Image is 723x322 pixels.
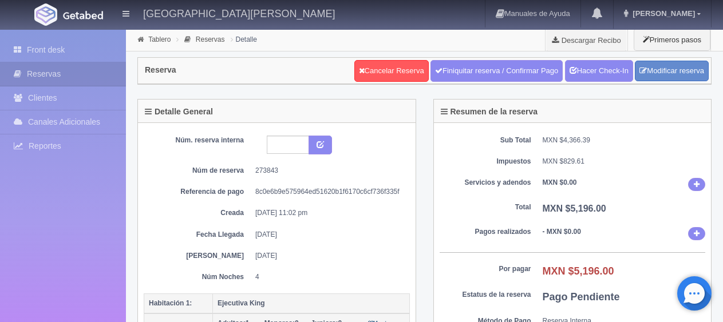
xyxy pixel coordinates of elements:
[255,251,401,261] dd: [DATE]
[145,66,176,74] h4: Reserva
[152,187,244,197] dt: Referencia de pago
[440,290,531,300] dt: Estatus de la reserva
[430,60,563,82] a: Finiquitar reserva / Confirmar Pago
[543,265,614,277] b: MXN $5,196.00
[441,108,538,116] h4: Resumen de la reserva
[440,202,531,212] dt: Total
[152,136,244,145] dt: Núm. reserva interna
[63,11,103,19] img: Getabed
[148,35,171,43] a: Tablero
[255,187,401,197] dd: 8c0e6b9e575964ed51620b1f6170c6cf736f335f
[152,272,244,282] dt: Núm Noches
[543,136,706,145] dd: MXN $4,366.39
[196,35,225,43] a: Reservas
[543,291,620,303] b: Pago Pendiente
[543,228,581,236] b: - MXN $0.00
[152,208,244,218] dt: Creada
[565,60,633,82] a: Hacer Check-In
[152,230,244,240] dt: Fecha Llegada
[543,157,706,166] dd: MXN $829.61
[543,204,606,213] b: MXN $5,196.00
[440,178,531,188] dt: Servicios y adendos
[255,272,401,282] dd: 4
[543,178,577,186] b: MXN $0.00
[354,60,429,82] a: Cancelar Reserva
[255,230,401,240] dd: [DATE]
[635,61,709,82] a: Modificar reserva
[145,108,213,116] h4: Detalle General
[630,9,695,18] span: [PERSON_NAME]
[34,3,57,26] img: Getabed
[255,208,401,218] dd: [DATE] 11:02 pm
[143,6,335,20] h4: [GEOGRAPHIC_DATA][PERSON_NAME]
[152,251,244,261] dt: [PERSON_NAME]
[440,264,531,274] dt: Por pagar
[546,29,627,51] a: Descargar Recibo
[152,166,244,176] dt: Núm de reserva
[149,299,192,307] b: Habitación 1:
[440,227,531,237] dt: Pagos realizados
[228,34,260,45] li: Detalle
[634,29,710,51] button: Primeros pasos
[213,293,410,313] th: Ejecutiva King
[440,136,531,145] dt: Sub Total
[440,157,531,166] dt: Impuestos
[255,166,401,176] dd: 273843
